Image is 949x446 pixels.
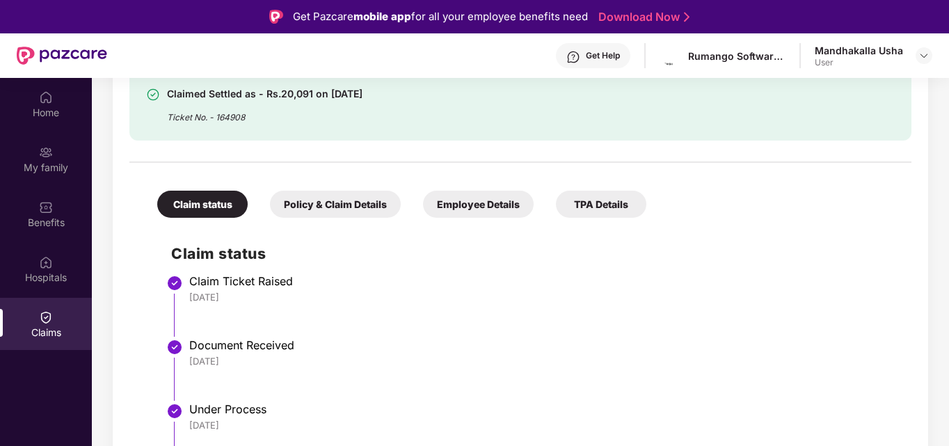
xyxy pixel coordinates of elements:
div: Claim status [157,191,248,218]
img: Stroke [684,10,689,24]
div: Rumango Software And Consulting Services Private Limited [688,49,785,63]
div: Claim Ticket Raised [189,274,898,288]
img: New Pazcare Logo [17,47,107,65]
div: Get Help [586,50,620,61]
h2: Claim status [171,242,898,265]
div: [DATE] [189,419,898,431]
div: [DATE] [189,291,898,303]
div: [DATE] [189,355,898,367]
img: svg+xml;base64,PHN2ZyBpZD0iSG9tZSIgeG1sbnM9Imh0dHA6Ly93d3cudzMub3JnLzIwMDAvc3ZnIiB3aWR0aD0iMjAiIG... [39,90,53,104]
img: svg+xml;base64,PHN2ZyBpZD0iU3RlcC1Eb25lLTMyeDMyIiB4bWxucz0iaHR0cDovL3d3dy53My5vcmcvMjAwMC9zdmciIH... [166,275,183,292]
img: nehish%20logo.png [662,46,682,66]
a: Download Now [598,10,685,24]
div: Under Process [189,402,898,416]
div: Employee Details [423,191,534,218]
strong: mobile app [353,10,411,23]
img: svg+xml;base64,PHN2ZyBpZD0iQmVuZWZpdHMiIHhtbG5zPSJodHRwOi8vd3d3LnczLm9yZy8yMDAwL3N2ZyIgd2lkdGg9Ij... [39,200,53,214]
div: Policy & Claim Details [270,191,401,218]
img: svg+xml;base64,PHN2ZyB3aWR0aD0iMjAiIGhlaWdodD0iMjAiIHZpZXdCb3g9IjAgMCAyMCAyMCIgZmlsbD0ibm9uZSIgeG... [39,145,53,159]
div: Ticket No. - 164908 [167,102,362,124]
img: Logo [269,10,283,24]
img: svg+xml;base64,PHN2ZyBpZD0iSG9zcGl0YWxzIiB4bWxucz0iaHR0cDovL3d3dy53My5vcmcvMjAwMC9zdmciIHdpZHRoPS... [39,255,53,269]
div: Claimed Settled as - Rs.20,091 on [DATE] [167,86,362,102]
div: Mandhakalla Usha [815,44,903,57]
img: svg+xml;base64,PHN2ZyBpZD0iU3RlcC1Eb25lLTMyeDMyIiB4bWxucz0iaHR0cDovL3d3dy53My5vcmcvMjAwMC9zdmciIH... [166,403,183,420]
img: svg+xml;base64,PHN2ZyBpZD0iU3VjY2Vzcy0zMngzMiIgeG1sbnM9Imh0dHA6Ly93d3cudzMub3JnLzIwMDAvc3ZnIiB3aW... [146,88,160,102]
img: svg+xml;base64,PHN2ZyBpZD0iSGVscC0zMngzMiIgeG1sbnM9Imh0dHA6Ly93d3cudzMub3JnLzIwMDAvc3ZnIiB3aWR0aD... [566,50,580,64]
img: svg+xml;base64,PHN2ZyBpZD0iRHJvcGRvd24tMzJ4MzIiIHhtbG5zPSJodHRwOi8vd3d3LnczLm9yZy8yMDAwL3N2ZyIgd2... [918,50,930,61]
div: User [815,57,903,68]
img: svg+xml;base64,PHN2ZyBpZD0iQ2xhaW0iIHhtbG5zPSJodHRwOi8vd3d3LnczLm9yZy8yMDAwL3N2ZyIgd2lkdGg9IjIwIi... [39,310,53,324]
div: Get Pazcare for all your employee benefits need [293,8,588,25]
img: svg+xml;base64,PHN2ZyBpZD0iU3RlcC1Eb25lLTMyeDMyIiB4bWxucz0iaHR0cDovL3d3dy53My5vcmcvMjAwMC9zdmciIH... [166,339,183,356]
div: TPA Details [556,191,646,218]
div: Document Received [189,338,898,352]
